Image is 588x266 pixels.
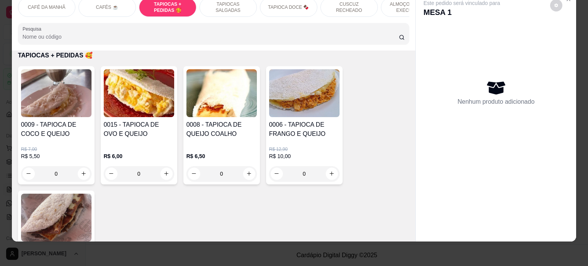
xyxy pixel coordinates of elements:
[23,33,399,41] input: Pesquisa
[186,152,257,160] p: R$ 6,50
[104,152,174,160] p: R$ 6,00
[23,26,44,32] label: Pesquisa
[21,194,91,242] img: product-image
[387,1,432,13] p: ALMOÇO - PRATO EXECUTIVO
[104,120,174,139] h4: 0015 - TAPIOCA DE OVO E QUEIJO
[21,69,91,117] img: product-image
[21,120,91,139] h4: 0009 - TAPIOCA DE COCO E QUEIJO
[423,7,500,18] p: MESA 1
[327,1,371,13] p: CUSCUZ RECHEADO
[21,146,91,152] p: R$ 7,00
[269,69,340,117] img: product-image
[18,51,410,60] p: TAPIOCAS + PEDIDAS 🥰
[96,4,118,10] p: CAFÉS ☕️
[186,120,257,139] h4: 0008 - TAPIOCA DE QUEIJO COALHO
[145,1,190,13] p: TAPIOCAS + PEDIDAS 🥰
[206,1,250,13] p: TAPIOCAS SALGADAS
[28,4,65,10] p: CAFÉ DA MANHÃ
[269,152,340,160] p: R$ 10,00
[457,97,534,106] p: Nenhum produto adicionado
[104,69,174,117] img: product-image
[269,120,340,139] h4: 0006 - TAPIOCA DE FRANGO E QUEIJO
[21,152,91,160] p: R$ 5,50
[269,146,340,152] p: R$ 12,90
[186,69,257,117] img: product-image
[268,4,309,10] p: TAPIOCA DOCE 🍫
